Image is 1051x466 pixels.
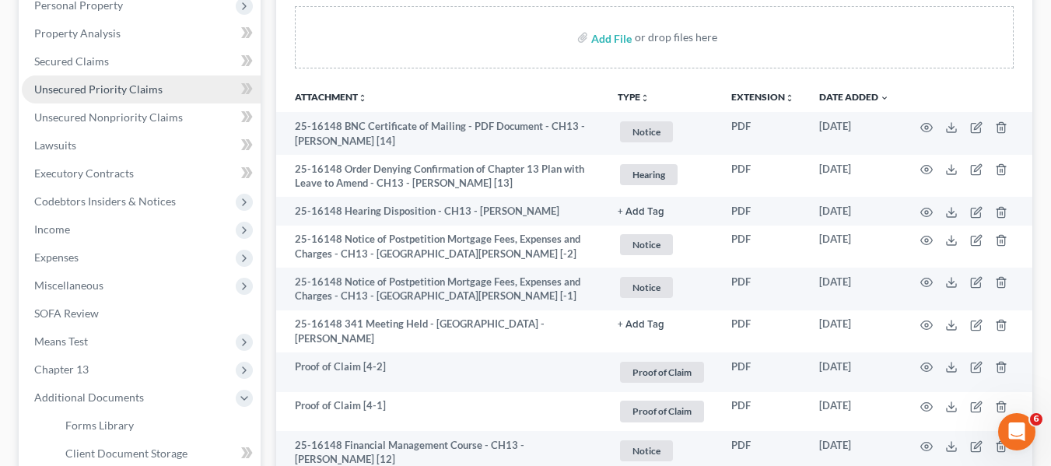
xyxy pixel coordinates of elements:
a: SOFA Review [22,300,261,328]
a: Unsecured Nonpriority Claims [22,103,261,131]
a: Extensionunfold_more [731,91,794,103]
a: Notice [618,438,706,464]
button: + Add Tag [618,207,664,217]
iframe: Intercom live chat [998,413,1035,450]
td: PDF [719,112,807,155]
span: Notice [620,234,673,255]
span: Forms Library [65,419,134,432]
a: Property Analysis [22,19,261,47]
span: Executory Contracts [34,166,134,180]
span: Chapter 13 [34,363,89,376]
td: PDF [719,155,807,198]
a: Secured Claims [22,47,261,75]
a: Date Added expand_more [819,91,889,103]
span: Codebtors Insiders & Notices [34,194,176,208]
i: expand_more [880,93,889,103]
td: 25-16148 BNC Certificate of Mailing - PDF Document - CH13 - [PERSON_NAME] [14] [276,112,605,155]
td: 25-16148 Hearing Disposition - CH13 - [PERSON_NAME] [276,197,605,225]
td: PDF [719,226,807,268]
span: Means Test [34,335,88,348]
span: Proof of Claim [620,401,704,422]
td: Proof of Claim [4-2] [276,352,605,392]
span: SOFA Review [34,307,99,320]
a: Lawsuits [22,131,261,159]
span: Expenses [34,251,79,264]
td: Proof of Claim [4-1] [276,392,605,432]
td: [DATE] [807,226,902,268]
span: Additional Documents [34,391,144,404]
button: + Add Tag [618,320,664,330]
a: + Add Tag [618,317,706,331]
td: 25-16148 Notice of Postpetition Mortgage Fees, Expenses and Charges - CH13 - [GEOGRAPHIC_DATA][PE... [276,268,605,310]
span: Lawsuits [34,138,76,152]
span: Miscellaneous [34,279,103,292]
td: [DATE] [807,310,902,353]
td: PDF [719,197,807,225]
i: unfold_more [640,93,650,103]
td: [DATE] [807,197,902,225]
td: [DATE] [807,155,902,198]
span: Notice [620,121,673,142]
a: Proof of Claim [618,359,706,385]
a: Executory Contracts [22,159,261,187]
a: + Add Tag [618,204,706,219]
a: Unsecured Priority Claims [22,75,261,103]
td: [DATE] [807,352,902,392]
td: PDF [719,352,807,392]
span: Proof of Claim [620,362,704,383]
i: unfold_more [358,93,367,103]
span: Unsecured Priority Claims [34,82,163,96]
span: Income [34,222,70,236]
a: Notice [618,119,706,145]
button: TYPEunfold_more [618,93,650,103]
span: Client Document Storage [65,447,187,460]
span: Unsecured Nonpriority Claims [34,110,183,124]
i: unfold_more [785,93,794,103]
span: Property Analysis [34,26,121,40]
td: [DATE] [807,392,902,432]
a: Hearing [618,162,706,187]
a: Notice [618,232,706,258]
span: Hearing [620,164,678,185]
span: 6 [1030,413,1042,426]
span: Notice [620,277,673,298]
span: Notice [620,440,673,461]
span: Secured Claims [34,54,109,68]
td: PDF [719,392,807,432]
td: [DATE] [807,268,902,310]
a: Notice [618,275,706,300]
td: 25-16148 341 Meeting Held - [GEOGRAPHIC_DATA] - [PERSON_NAME] [276,310,605,353]
td: 25-16148 Order Denying Confirmation of Chapter 13 Plan with Leave to Amend - CH13 - [PERSON_NAME]... [276,155,605,198]
td: PDF [719,268,807,310]
a: Attachmentunfold_more [295,91,367,103]
td: PDF [719,310,807,353]
div: or drop files here [635,30,717,45]
a: Proof of Claim [618,398,706,424]
td: 25-16148 Notice of Postpetition Mortgage Fees, Expenses and Charges - CH13 - [GEOGRAPHIC_DATA][PE... [276,226,605,268]
a: Forms Library [53,412,261,440]
td: [DATE] [807,112,902,155]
